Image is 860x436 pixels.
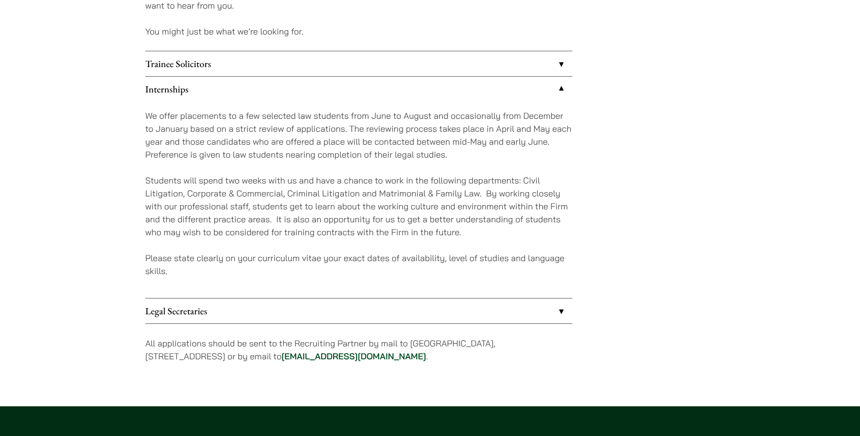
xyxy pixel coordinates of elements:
[145,109,572,161] p: We offer placements to a few selected law students from June to August and occasionally from Dece...
[145,51,572,76] a: Trainee Solicitors
[281,351,426,362] a: [EMAIL_ADDRESS][DOMAIN_NAME]
[145,337,572,363] p: All applications should be sent to the Recruiting Partner by mail to [GEOGRAPHIC_DATA], [STREET_A...
[145,77,572,102] a: Internships
[145,174,572,239] p: Students will spend two weeks with us and have a chance to work in the following departments: Civ...
[145,252,572,277] p: Please state clearly on your curriculum vitae your exact dates of availability, level of studies ...
[145,102,572,298] div: Internships
[145,298,572,323] a: Legal Secretaries
[145,25,572,38] p: You might just be what we’re looking for.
